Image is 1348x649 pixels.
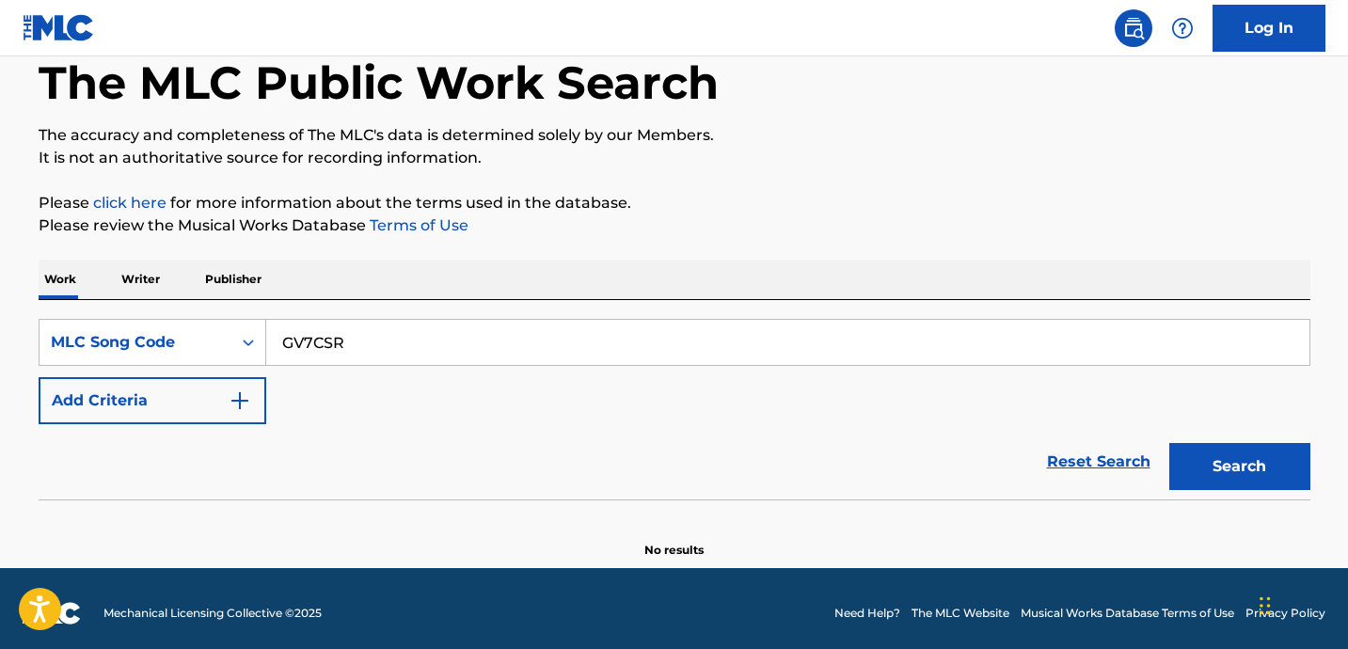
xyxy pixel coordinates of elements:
[39,260,82,299] p: Work
[39,319,1310,499] form: Search Form
[23,14,95,41] img: MLC Logo
[912,605,1009,622] a: The MLC Website
[199,260,267,299] p: Publisher
[1254,559,1348,649] iframe: Chat Widget
[103,605,322,622] span: Mechanical Licensing Collective © 2025
[39,214,1310,237] p: Please review the Musical Works Database
[1171,17,1194,40] img: help
[644,519,704,559] p: No results
[39,55,719,111] h1: The MLC Public Work Search
[1164,9,1201,47] div: Help
[1245,605,1325,622] a: Privacy Policy
[1038,441,1160,483] a: Reset Search
[1115,9,1152,47] a: Public Search
[1122,17,1145,40] img: search
[1213,5,1325,52] a: Log In
[1169,443,1310,490] button: Search
[229,389,251,412] img: 9d2ae6d4665cec9f34b9.svg
[51,331,220,354] div: MLC Song Code
[39,192,1310,214] p: Please for more information about the terms used in the database.
[834,605,900,622] a: Need Help?
[39,377,266,424] button: Add Criteria
[93,194,167,212] a: click here
[39,147,1310,169] p: It is not an authoritative source for recording information.
[366,216,468,234] a: Terms of Use
[39,124,1310,147] p: The accuracy and completeness of The MLC's data is determined solely by our Members.
[116,260,166,299] p: Writer
[1021,605,1234,622] a: Musical Works Database Terms of Use
[1260,578,1271,634] div: Drag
